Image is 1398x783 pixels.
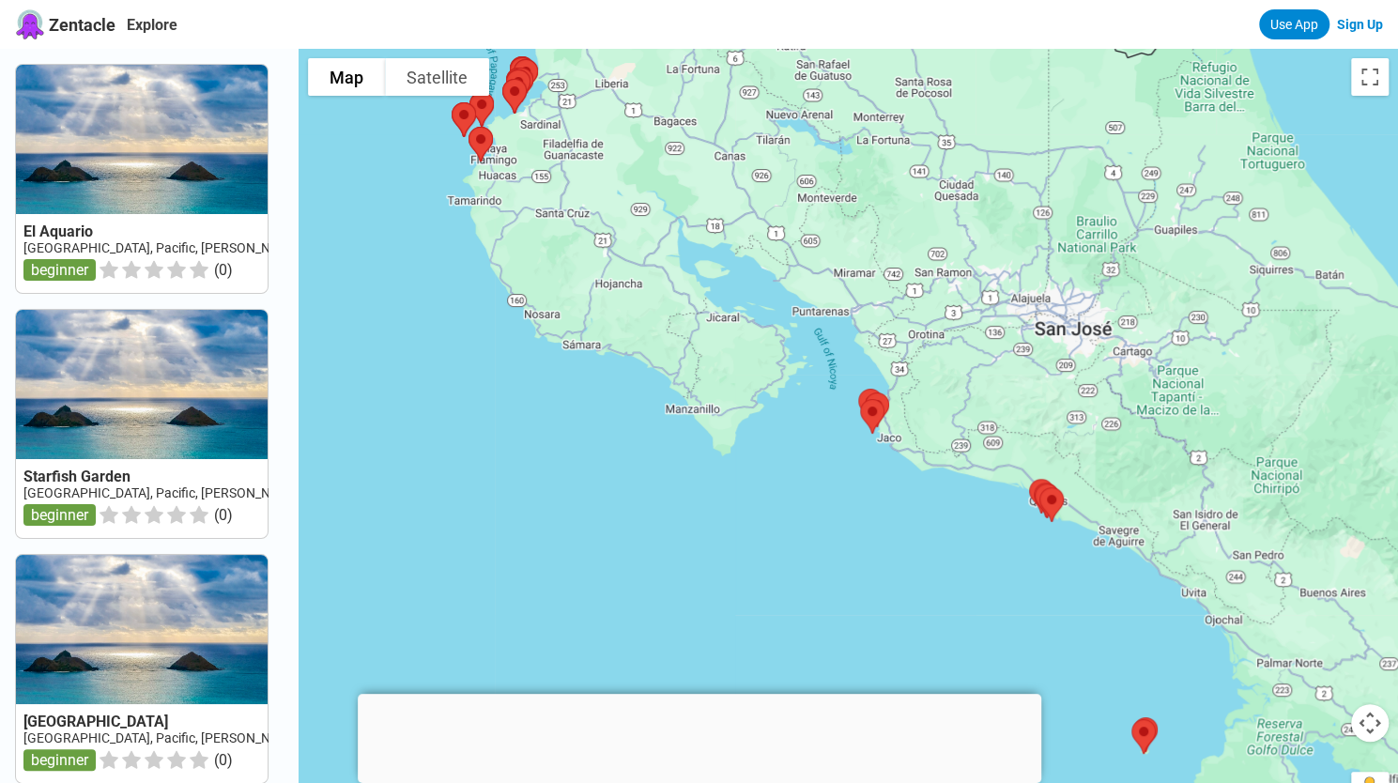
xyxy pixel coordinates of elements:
a: [GEOGRAPHIC_DATA], Pacific, [PERSON_NAME][GEOGRAPHIC_DATA] [23,240,428,255]
button: Show satellite imagery [385,58,489,96]
span: Zentacle [49,15,115,35]
a: [GEOGRAPHIC_DATA], Pacific, [PERSON_NAME][GEOGRAPHIC_DATA] [23,730,428,745]
a: Zentacle logoZentacle [15,9,115,39]
a: [GEOGRAPHIC_DATA], Pacific, [PERSON_NAME][GEOGRAPHIC_DATA] [23,485,428,500]
iframe: Advertisement [358,694,1041,778]
button: Map camera controls [1351,704,1389,742]
a: Explore [127,16,177,34]
a: Sign Up [1337,17,1383,32]
button: Show street map [308,58,385,96]
img: Zentacle logo [15,9,45,39]
a: Use App [1259,9,1329,39]
button: Toggle fullscreen view [1351,58,1389,96]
